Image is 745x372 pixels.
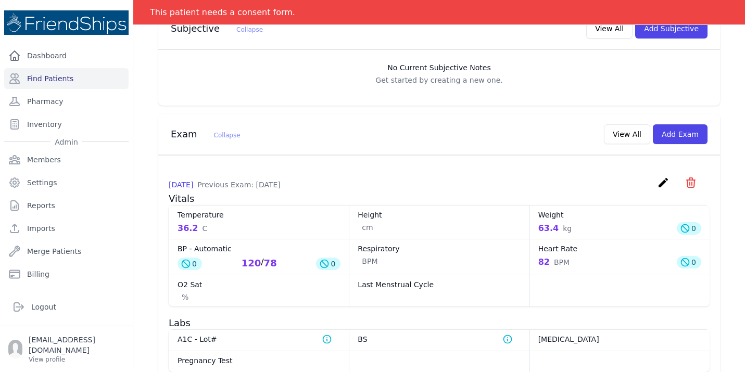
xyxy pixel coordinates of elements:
[358,243,521,254] dt: Respiratory
[604,124,650,144] button: View All
[586,19,633,39] button: View All
[362,256,377,266] span: BPM
[4,91,129,112] a: Pharmacy
[242,256,261,271] div: 120
[538,210,701,220] dt: Weight
[635,19,708,39] button: Add Subjective
[4,195,129,216] a: Reports
[4,114,129,135] a: Inventory
[29,335,124,355] p: [EMAIL_ADDRESS][DOMAIN_NAME]
[657,176,670,189] i: create
[554,257,570,267] span: BPM
[178,279,340,290] dt: O2 Sat
[4,45,129,66] a: Dashboard
[4,264,129,285] a: Billing
[4,10,129,35] img: Medical Missions EMR
[178,222,207,235] div: 36.2
[169,62,710,73] h3: No Current Subjective Notes
[657,181,672,191] a: create
[178,355,340,366] dt: Pregnancy Test
[4,149,129,170] a: Members
[538,222,572,235] div: 63.4
[182,292,188,302] span: %
[358,210,521,220] dt: Height
[169,317,191,328] span: Labs
[197,181,280,189] span: Previous Exam: [DATE]
[169,75,710,85] p: Get started by creating a new one.
[178,258,202,270] div: 0
[29,355,124,364] p: View profile
[4,287,129,307] a: Organizations
[4,68,129,89] a: Find Patients
[171,128,241,140] h3: Exam
[50,137,82,147] span: Admin
[538,256,570,268] div: 82
[178,334,340,344] dt: A1C - Lot#
[8,297,124,317] a: Logout
[202,223,207,234] span: C
[358,334,521,344] dt: BS
[4,218,129,239] a: Imports
[178,210,340,220] dt: Temperature
[171,22,263,35] h3: Subjective
[236,26,263,33] span: Collapse
[178,243,340,254] dt: BP - Automatic
[4,241,129,262] a: Merge Patients
[677,256,701,268] div: 0
[358,279,521,290] dt: Last Menstrual Cycle
[563,223,572,234] span: kg
[538,243,701,254] dt: Heart Rate
[4,172,129,193] a: Settings
[538,334,701,344] dt: [MEDICAL_DATA]
[169,193,194,204] span: Vitals
[677,222,701,235] div: 0
[653,124,708,144] button: Add Exam
[214,132,241,139] span: Collapse
[242,256,277,271] div: /
[8,335,124,364] a: [EMAIL_ADDRESS][DOMAIN_NAME] View profile
[169,179,281,190] p: [DATE]
[316,258,340,270] div: 0
[264,256,277,271] div: 78
[362,222,373,233] span: cm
